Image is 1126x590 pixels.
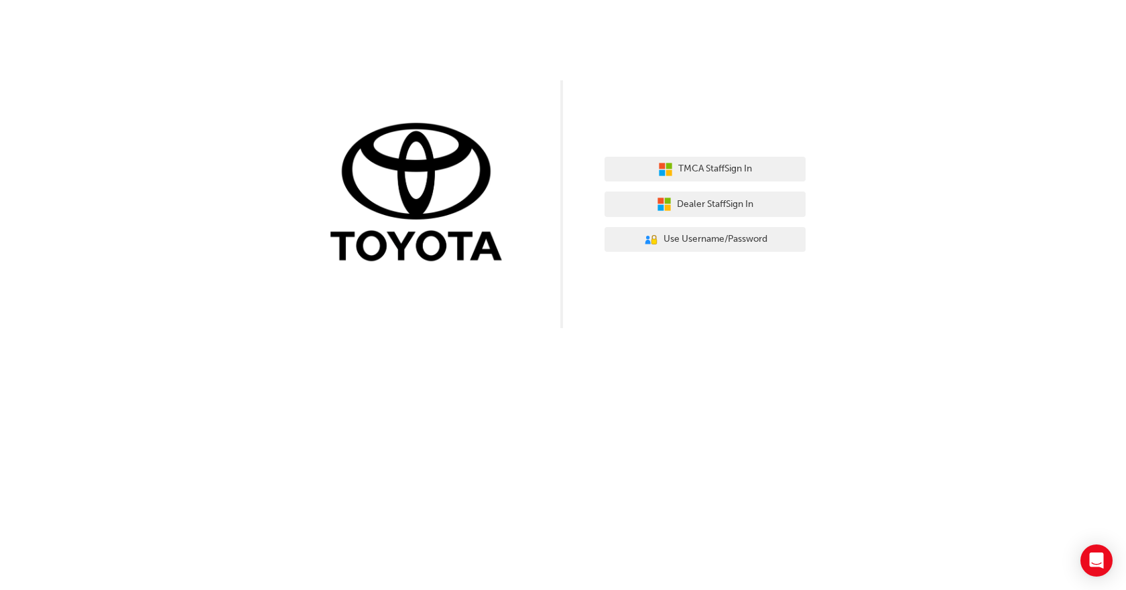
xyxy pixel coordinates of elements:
span: TMCA Staff Sign In [678,161,752,177]
button: Dealer StaffSign In [605,192,806,217]
button: TMCA StaffSign In [605,157,806,182]
span: Dealer Staff Sign In [677,197,753,212]
img: Trak [320,120,521,268]
div: Open Intercom Messenger [1080,544,1113,577]
span: Use Username/Password [664,232,767,247]
button: Use Username/Password [605,227,806,252]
